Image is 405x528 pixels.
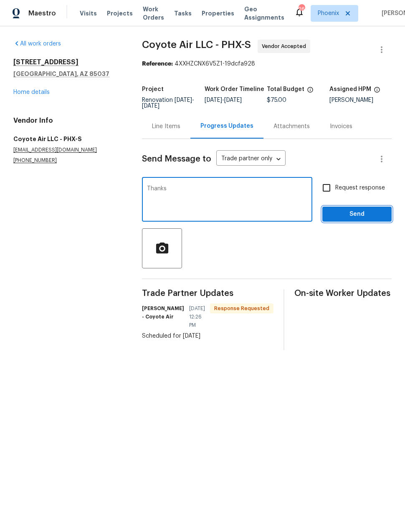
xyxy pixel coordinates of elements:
h5: Assigned HPM [329,86,371,92]
span: Geo Assignments [244,5,284,22]
h4: Vendor Info [13,116,122,125]
span: Coyote Air LLC - PHX-S [142,40,251,50]
span: [DATE] [142,103,159,109]
div: Invoices [330,122,352,131]
div: 26 [299,5,304,13]
span: On-site Worker Updates [294,289,392,298]
span: Trade Partner Updates [142,289,273,298]
span: Projects [107,9,133,18]
h5: Total Budget [267,86,304,92]
b: Reference: [142,61,173,67]
span: [DATE] 12:26 PM [189,304,205,329]
a: Home details [13,89,50,95]
span: Send [329,209,385,220]
span: [DATE] [175,97,192,103]
span: Maestro [28,9,56,18]
span: Visits [80,9,97,18]
span: The total cost of line items that have been proposed by Opendoor. This sum includes line items th... [307,86,314,97]
span: $75.00 [267,97,286,103]
h5: Project [142,86,164,92]
span: Work Orders [143,5,164,22]
textarea: Thanks [147,186,307,215]
span: Send Message to [142,155,211,163]
div: Trade partner only [216,152,286,166]
span: Response Requested [211,304,273,313]
div: Attachments [273,122,310,131]
h6: [PERSON_NAME] - Coyote Air [142,304,184,321]
h5: Work Order Timeline [205,86,264,92]
span: [DATE] [224,97,242,103]
a: All work orders [13,41,61,47]
span: Vendor Accepted [262,42,309,51]
button: Send [322,207,392,222]
span: Properties [202,9,234,18]
span: Renovation [142,97,194,109]
span: - [205,97,242,103]
span: Phoenix [318,9,339,18]
div: Line Items [152,122,180,131]
h5: Coyote Air LLC - PHX-S [13,135,122,143]
span: The hpm assigned to this work order. [374,86,380,97]
div: Scheduled for [DATE] [142,332,273,340]
span: [DATE] [205,97,222,103]
div: [PERSON_NAME] [329,97,392,103]
div: Progress Updates [200,122,253,130]
div: 4XXHZCNX6V5Z1-19dcfa928 [142,60,392,68]
span: - [142,97,194,109]
span: Tasks [174,10,192,16]
span: Request response [335,184,385,192]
